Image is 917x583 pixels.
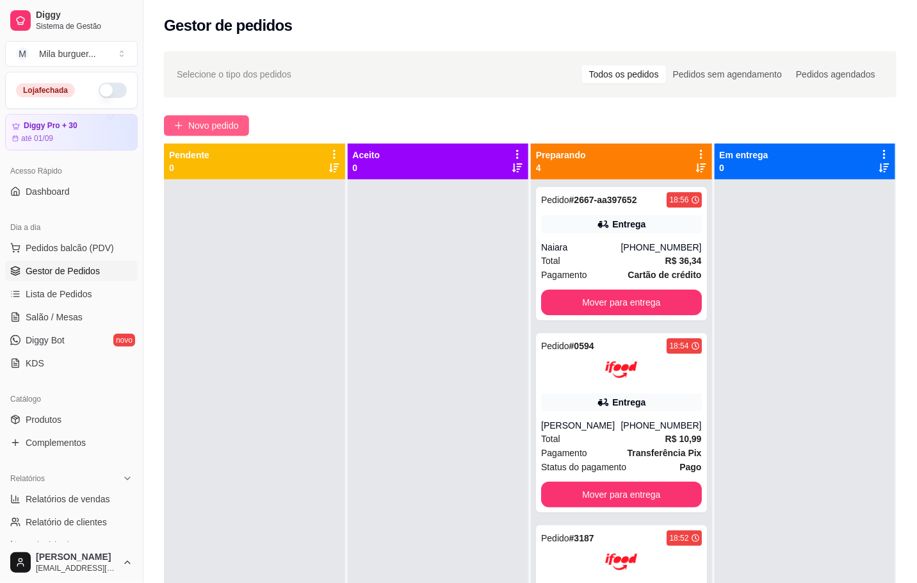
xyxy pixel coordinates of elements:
[569,195,637,205] strong: # 2667-aa397652
[16,83,75,97] div: Loja fechada
[621,241,701,254] div: [PHONE_NUMBER]
[5,217,138,238] div: Dia a dia
[5,547,138,578] button: [PERSON_NAME][EMAIL_ADDRESS][DOMAIN_NAME]
[541,419,621,432] div: [PERSON_NAME]
[541,268,587,282] span: Pagamento
[621,419,701,432] div: [PHONE_NUMBER]
[541,254,560,268] span: Total
[5,284,138,304] a: Lista de Pedidos
[5,330,138,350] a: Diggy Botnovo
[174,121,183,130] span: plus
[5,535,138,555] a: Relatório de mesas
[39,47,96,60] div: Mila burguer ...
[5,114,138,151] a: Diggy Pro + 30até 01/09
[5,489,138,509] a: Relatórios de vendas
[669,195,688,205] div: 18:56
[5,512,138,532] a: Relatório de clientes
[5,389,138,409] div: Catálogo
[26,436,86,449] span: Complementos
[536,161,586,174] p: 4
[26,242,114,254] span: Pedidos balcão (PDV)
[541,533,569,543] span: Pedido
[26,311,83,324] span: Salão / Mesas
[541,241,621,254] div: Naiara
[612,218,645,231] div: Entrega
[612,396,645,409] div: Entrega
[669,533,688,543] div: 18:52
[10,473,45,484] span: Relatórios
[5,353,138,374] a: KDS
[16,47,29,60] span: M
[5,5,138,36] a: DiggySistema de Gestão
[177,67,291,81] span: Selecione o tipo dos pedidos
[36,10,133,21] span: Diggy
[36,552,117,563] span: [PERSON_NAME]
[5,41,138,67] button: Select a team
[36,21,133,31] span: Sistema de Gestão
[628,448,702,458] strong: Transferência Pix
[169,149,209,161] p: Pendente
[541,432,560,446] span: Total
[26,185,70,198] span: Dashboard
[605,546,637,578] img: ifood
[569,341,594,351] strong: # 0594
[665,434,702,444] strong: R$ 10,99
[541,290,702,315] button: Mover para entrega
[188,119,239,133] span: Novo pedido
[169,161,209,174] p: 0
[720,161,768,174] p: 0
[26,357,44,370] span: KDS
[26,265,100,277] span: Gestor de Pedidos
[5,161,138,181] div: Acesso Rápido
[541,446,587,460] span: Pagamento
[5,307,138,327] a: Salão / Mesas
[669,341,688,351] div: 18:54
[666,65,789,83] div: Pedidos sem agendamento
[26,493,110,505] span: Relatórios de vendas
[582,65,666,83] div: Todos os pedidos
[26,334,65,347] span: Diggy Bot
[26,539,103,552] span: Relatório de mesas
[24,121,77,131] article: Diggy Pro + 30
[569,533,594,543] strong: # 3187
[5,238,138,258] button: Pedidos balcão (PDV)
[541,460,626,474] span: Status do pagamento
[541,195,569,205] span: Pedido
[26,288,92,300] span: Lista de Pedidos
[5,409,138,430] a: Produtos
[26,413,61,426] span: Produtos
[353,149,380,161] p: Aceito
[21,133,53,144] article: até 01/09
[541,482,702,507] button: Mover para entrega
[5,432,138,453] a: Complementos
[536,149,586,161] p: Preparando
[26,516,107,529] span: Relatório de clientes
[5,181,138,202] a: Dashboard
[164,115,249,136] button: Novo pedido
[541,341,569,351] span: Pedido
[99,83,127,98] button: Alterar Status
[679,462,701,472] strong: Pago
[164,15,293,36] h2: Gestor de pedidos
[665,256,702,266] strong: R$ 36,34
[628,270,701,280] strong: Cartão de crédito
[605,354,637,386] img: ifood
[789,65,882,83] div: Pedidos agendados
[36,563,117,573] span: [EMAIL_ADDRESS][DOMAIN_NAME]
[5,261,138,281] a: Gestor de Pedidos
[353,161,380,174] p: 0
[720,149,768,161] p: Em entrega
